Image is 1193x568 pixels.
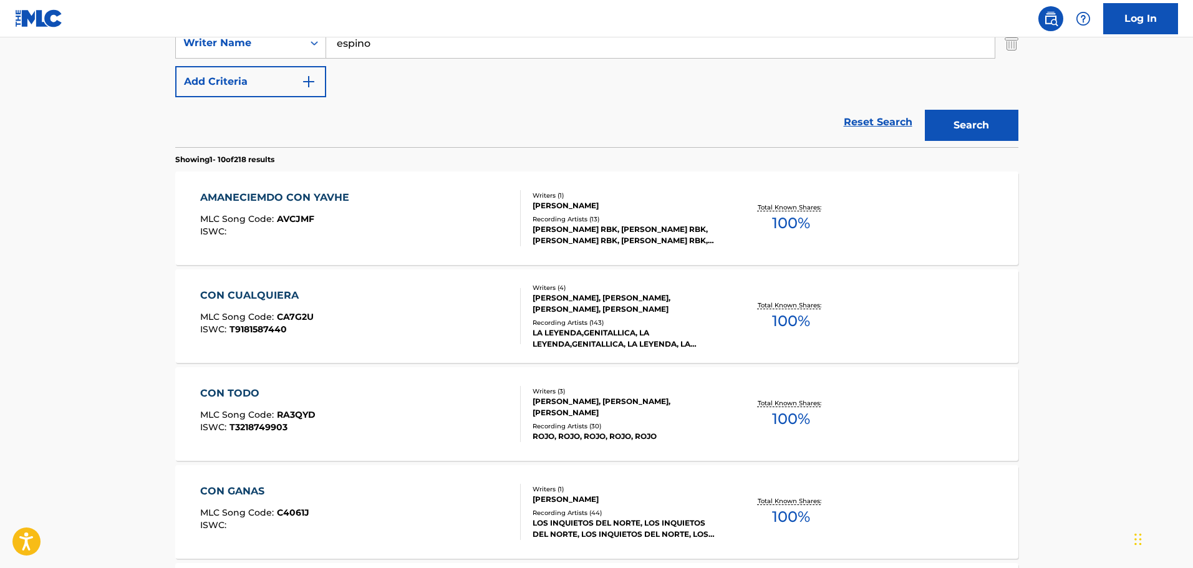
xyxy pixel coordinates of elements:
a: Reset Search [838,108,919,136]
div: Drag [1134,521,1142,558]
div: [PERSON_NAME] RBK, [PERSON_NAME] RBK, [PERSON_NAME] RBK, [PERSON_NAME] RBK, [PERSON_NAME] RBK [533,224,721,246]
span: MLC Song Code : [200,311,277,322]
img: search [1043,11,1058,26]
span: ISWC : [200,421,229,433]
div: CON TODO [200,386,316,401]
div: CON GANAS [200,484,309,499]
span: 100 % [772,212,810,234]
span: ISWC : [200,324,229,335]
span: 100 % [772,506,810,528]
div: [PERSON_NAME] [533,494,721,505]
p: Total Known Shares: [758,496,824,506]
div: Writers ( 3 ) [533,387,721,396]
div: [PERSON_NAME] [533,200,721,211]
div: Help [1071,6,1096,31]
a: CON TODOMLC Song Code:RA3QYDISWC:T3218749903Writers (3)[PERSON_NAME], [PERSON_NAME], [PERSON_NAME... [175,367,1018,461]
a: CON GANASMLC Song Code:C4061JISWC:Writers (1)[PERSON_NAME]Recording Artists (44)LOS INQUIETOS DEL... [175,465,1018,559]
div: Recording Artists ( 13 ) [533,214,721,224]
div: Recording Artists ( 143 ) [533,318,721,327]
a: CON CUALQUIERAMLC Song Code:CA7G2UISWC:T9181587440Writers (4)[PERSON_NAME], [PERSON_NAME], [PERSO... [175,269,1018,363]
span: MLC Song Code : [200,409,277,420]
button: Add Criteria [175,66,326,97]
span: MLC Song Code : [200,213,277,224]
div: Writers ( 4 ) [533,283,721,292]
div: Writer Name [183,36,296,51]
div: LA LEYENDA,GENITALLICA, LA LEYENDA,GENITALLICA, LA LEYENDA, LA LEYENDA, LA LEYENDA [533,327,721,350]
div: Writers ( 1 ) [533,484,721,494]
span: AVCJMF [277,213,314,224]
span: CA7G2U [277,311,314,322]
p: Total Known Shares: [758,398,824,408]
a: Log In [1103,3,1178,34]
span: 100 % [772,408,810,430]
span: ISWC : [200,519,229,531]
a: AMANECIEMDO CON YAVHEMLC Song Code:AVCJMFISWC:Writers (1)[PERSON_NAME]Recording Artists (13)[PERS... [175,171,1018,265]
div: ROJO, ROJO, ROJO, ROJO, ROJO [533,431,721,442]
div: CON CUALQUIERA [200,288,314,303]
p: Total Known Shares: [758,203,824,212]
iframe: Chat Widget [1131,508,1193,568]
button: Search [925,110,1018,141]
span: MLC Song Code : [200,507,277,518]
img: help [1076,11,1091,26]
span: ISWC : [200,226,229,237]
div: AMANECIEMDO CON YAVHE [200,190,355,205]
a: Public Search [1038,6,1063,31]
div: Recording Artists ( 44 ) [533,508,721,517]
span: 100 % [772,310,810,332]
div: [PERSON_NAME], [PERSON_NAME], [PERSON_NAME] [533,396,721,418]
p: Total Known Shares: [758,301,824,310]
span: T9181587440 [229,324,287,335]
p: Showing 1 - 10 of 218 results [175,154,274,165]
img: 9d2ae6d4665cec9f34b9.svg [301,74,316,89]
img: MLC Logo [15,9,63,27]
div: Recording Artists ( 30 ) [533,421,721,431]
div: [PERSON_NAME], [PERSON_NAME], [PERSON_NAME], [PERSON_NAME] [533,292,721,315]
span: RA3QYD [277,409,316,420]
span: C4061J [277,507,309,518]
div: Writers ( 1 ) [533,191,721,200]
span: T3218749903 [229,421,287,433]
div: LOS INQUIETOS DEL NORTE, LOS INQUIETOS DEL NORTE, LOS INQUIETOS DEL NORTE, LOS INQUIETOS DEL NORT... [533,517,721,540]
img: Delete Criterion [1005,27,1018,59]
